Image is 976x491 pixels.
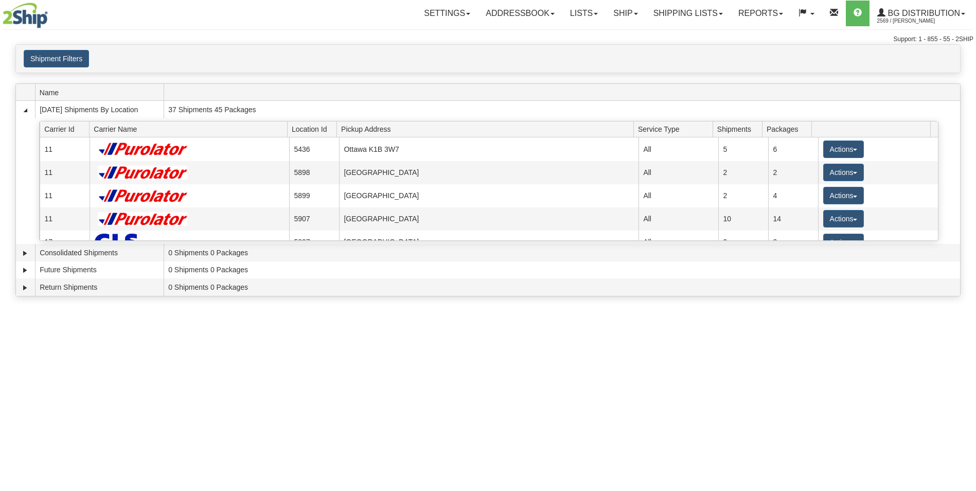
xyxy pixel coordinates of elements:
td: 5897 [289,231,339,254]
a: Collapse [20,105,30,115]
span: Shipments [717,121,762,137]
td: 2 [718,184,768,207]
td: 6 [768,137,818,161]
td: 4 [768,184,818,207]
td: 11 [40,207,90,231]
a: Lists [562,1,606,26]
button: Actions [823,210,864,227]
button: Actions [823,164,864,181]
span: Carrier Id [44,121,90,137]
td: All [638,207,718,231]
img: GLS Canada [95,234,145,251]
span: BG Distribution [885,9,960,17]
img: Purolator [95,166,192,180]
td: 14 [768,207,818,231]
td: All [638,231,718,254]
td: 11 [40,184,90,207]
span: Location Id [292,121,337,137]
td: 0 Shipments 0 Packages [164,278,960,296]
td: All [638,161,718,184]
div: Support: 1 - 855 - 55 - 2SHIP [3,35,973,44]
td: 5907 [289,207,339,231]
td: 0 Shipments 0 Packages [164,261,960,279]
button: Actions [823,187,864,204]
a: Ship [606,1,645,26]
span: Name [40,84,164,100]
td: 2 [768,161,818,184]
a: Settings [416,1,478,26]
img: Purolator [95,142,192,156]
td: [GEOGRAPHIC_DATA] [339,184,638,207]
td: 5436 [289,137,339,161]
td: 10 [718,207,768,231]
td: [GEOGRAPHIC_DATA] [339,207,638,231]
td: 5899 [289,184,339,207]
td: 3 [768,231,818,254]
td: All [638,184,718,207]
span: Pickup Address [341,121,633,137]
td: 11 [40,161,90,184]
span: 2569 / [PERSON_NAME] [877,16,954,26]
td: 5 [718,137,768,161]
a: Expand [20,283,30,293]
td: Future Shipments [35,261,164,279]
td: Return Shipments [35,278,164,296]
td: Consolidated Shipments [35,244,164,261]
a: Reports [731,1,791,26]
td: 37 Shipments 45 Packages [164,101,960,118]
td: All [638,137,718,161]
iframe: chat widget [952,193,975,298]
td: [GEOGRAPHIC_DATA] [339,161,638,184]
td: [GEOGRAPHIC_DATA] [339,231,638,254]
a: Addressbook [478,1,562,26]
button: Actions [823,234,864,251]
span: Packages [767,121,812,137]
td: Ottawa K1B 3W7 [339,137,638,161]
button: Shipment Filters [24,50,89,67]
img: logo2569.jpg [3,3,48,28]
td: 2 [718,161,768,184]
img: Purolator [95,189,192,203]
td: 17 [40,231,90,254]
a: BG Distribution 2569 / [PERSON_NAME] [869,1,973,26]
a: Shipping lists [646,1,731,26]
img: Purolator [95,212,192,226]
td: 0 Shipments 0 Packages [164,244,960,261]
span: Carrier Name [94,121,287,137]
td: 11 [40,137,90,161]
td: [DATE] Shipments By Location [35,101,164,118]
a: Expand [20,265,30,275]
td: 5898 [289,161,339,184]
button: Actions [823,141,864,158]
a: Expand [20,248,30,258]
td: 3 [718,231,768,254]
span: Service Type [638,121,713,137]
